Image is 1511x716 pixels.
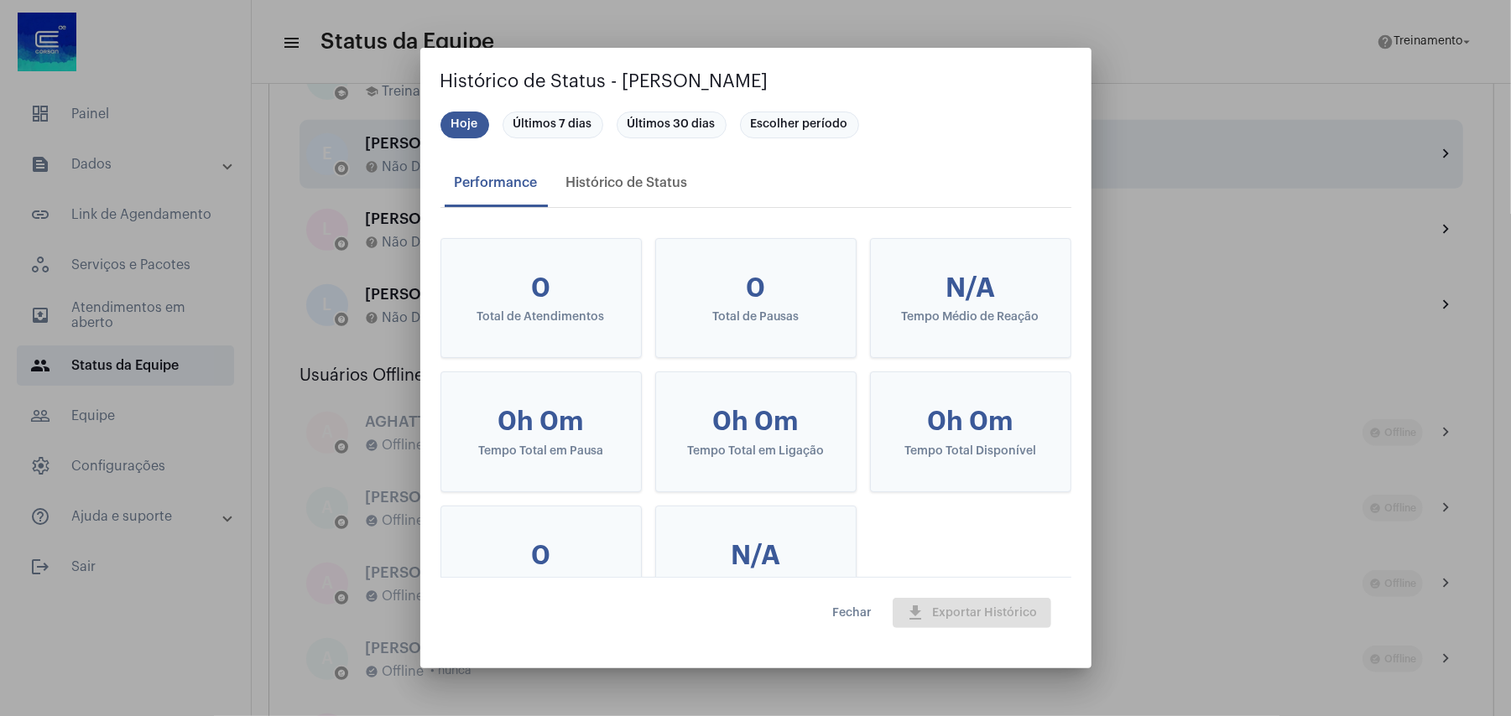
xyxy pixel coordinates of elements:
mat-chip: Últimos 7 dias [503,112,603,138]
mat-chip-list: Seleção de período [440,108,1071,142]
button: Exportar Histórico [893,598,1051,628]
div: Total de Atendimentos [468,311,614,324]
div: Histórico de Status [566,175,688,190]
span: Fechar [833,607,873,619]
mat-chip: Escolher período [740,112,859,138]
div: 0h 0m [898,406,1044,438]
div: N/A [683,540,829,572]
div: Performance [455,175,538,190]
div: Total de Pausas [683,311,829,324]
h2: Histórico de Status - [PERSON_NAME] [440,68,1071,95]
div: 0 [683,272,829,304]
mat-chip: Últimos 30 dias [617,112,727,138]
mat-icon: download [906,603,926,623]
mat-chip: Hoje [440,112,489,138]
button: Fechar [820,598,886,628]
div: N/A [898,272,1044,304]
div: Tempo Total em Pausa [468,445,614,458]
div: Tempo Médio de Reação [898,311,1044,324]
div: 0 [468,272,614,304]
div: 0h 0m [683,406,829,438]
div: 0 [468,540,614,572]
div: 0h 0m [468,406,614,438]
span: Exportar Histórico [906,607,1038,619]
div: Tempo Total em Ligação [683,445,829,458]
div: Tempo Total Disponível [898,445,1044,458]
